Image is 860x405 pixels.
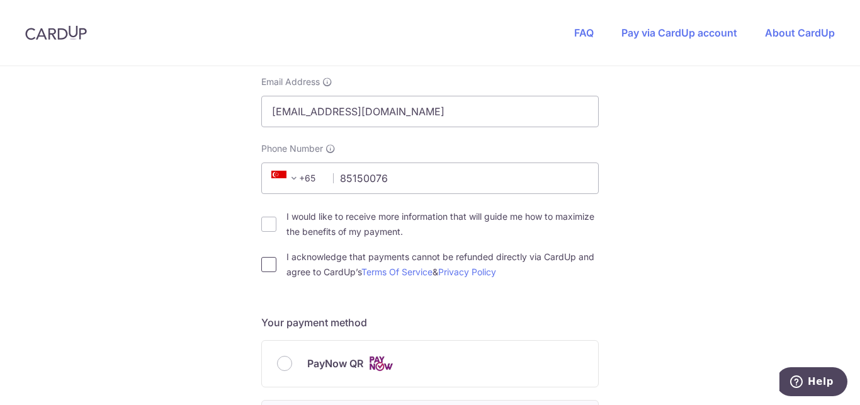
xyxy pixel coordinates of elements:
div: PayNow QR Cards logo [277,356,583,372]
img: Cards logo [368,356,393,372]
span: +65 [268,171,324,186]
h5: Your payment method [261,315,599,330]
input: Email address [261,96,599,127]
span: +65 [271,171,302,186]
a: Pay via CardUp account [621,26,737,39]
label: I acknowledge that payments cannot be refunded directly via CardUp and agree to CardUp’s & [286,249,599,280]
span: Email Address [261,76,320,88]
a: FAQ [574,26,594,39]
span: PayNow QR [307,356,363,371]
img: CardUp [25,25,87,40]
iframe: Opens a widget where you can find more information [779,367,847,399]
span: Phone Number [261,142,323,155]
a: About CardUp [765,26,835,39]
a: Terms Of Service [361,266,433,277]
label: I would like to receive more information that will guide me how to maximize the benefits of my pa... [286,209,599,239]
a: Privacy Policy [438,266,496,277]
